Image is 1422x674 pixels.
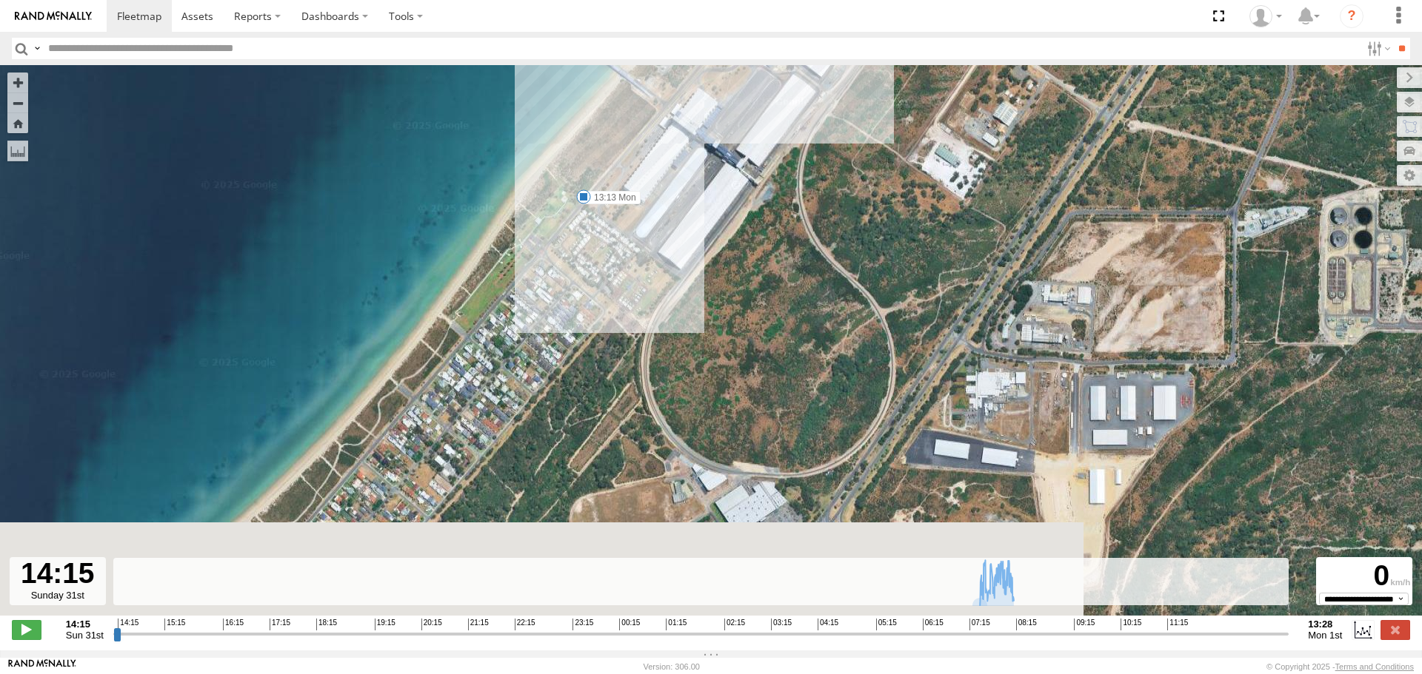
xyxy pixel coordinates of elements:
[421,619,442,630] span: 20:15
[31,38,43,59] label: Search Query
[573,619,593,630] span: 23:15
[1318,559,1410,593] div: 0
[969,619,990,630] span: 07:15
[1335,662,1414,671] a: Terms and Conditions
[164,619,185,630] span: 15:15
[666,619,687,630] span: 01:15
[1397,165,1422,186] label: Map Settings
[724,619,745,630] span: 02:15
[619,619,640,630] span: 00:15
[375,619,395,630] span: 19:15
[771,619,792,630] span: 03:15
[1266,662,1414,671] div: © Copyright 2025 -
[66,619,104,630] strong: 14:15
[66,630,104,641] span: Sun 31st Aug 2025
[1340,4,1363,28] i: ?
[7,113,28,133] button: Zoom Home
[1167,619,1188,630] span: 11:15
[7,92,28,113] button: Zoom out
[316,619,337,630] span: 18:15
[7,141,28,161] label: Measure
[1308,619,1342,630] strong: 13:28
[1244,5,1287,27] div: Andrew Fisher
[7,73,28,92] button: Zoom in
[118,619,138,630] span: 14:15
[1121,619,1141,630] span: 10:15
[584,191,641,204] label: 13:13 Mon
[1016,619,1037,630] span: 08:15
[15,11,92,21] img: rand-logo.svg
[923,619,944,630] span: 06:15
[468,619,489,630] span: 21:15
[515,619,535,630] span: 22:15
[876,619,897,630] span: 05:15
[8,659,76,674] a: Visit our Website
[1381,620,1410,639] label: Close
[818,619,838,630] span: 04:15
[12,620,41,639] label: Play/Stop
[1361,38,1393,59] label: Search Filter Options
[223,619,244,630] span: 16:15
[644,662,700,671] div: Version: 306.00
[1074,619,1095,630] span: 09:15
[1308,630,1342,641] span: Mon 1st Sep 2025
[270,619,290,630] span: 17:15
